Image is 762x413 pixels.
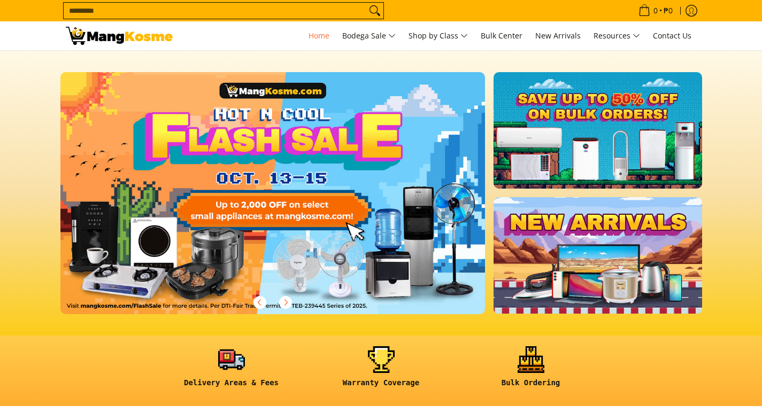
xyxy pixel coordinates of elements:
[66,27,173,45] img: Mang Kosme: Your Home Appliances Warehouse Sale Partner!
[594,29,640,43] span: Resources
[183,21,697,50] nav: Main Menu
[309,30,329,41] span: Home
[409,29,468,43] span: Shop by Class
[303,21,335,50] a: Home
[337,21,401,50] a: Bodega Sale
[274,291,297,314] button: Next
[366,3,383,19] button: Search
[461,346,601,396] a: <h6><strong>Bulk Ordering</strong></h6>
[535,30,581,41] span: New Arrivals
[312,346,451,396] a: <h6><strong>Warranty Coverage</strong></h6>
[60,72,520,331] a: More
[635,5,676,17] span: •
[653,30,691,41] span: Contact Us
[342,29,396,43] span: Bodega Sale
[652,7,659,14] span: 0
[475,21,528,50] a: Bulk Center
[588,21,645,50] a: Resources
[403,21,473,50] a: Shop by Class
[662,7,674,14] span: ₱0
[248,291,272,314] button: Previous
[530,21,586,50] a: New Arrivals
[162,346,301,396] a: <h6><strong>Delivery Areas & Fees</strong></h6>
[648,21,697,50] a: Contact Us
[481,30,522,41] span: Bulk Center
